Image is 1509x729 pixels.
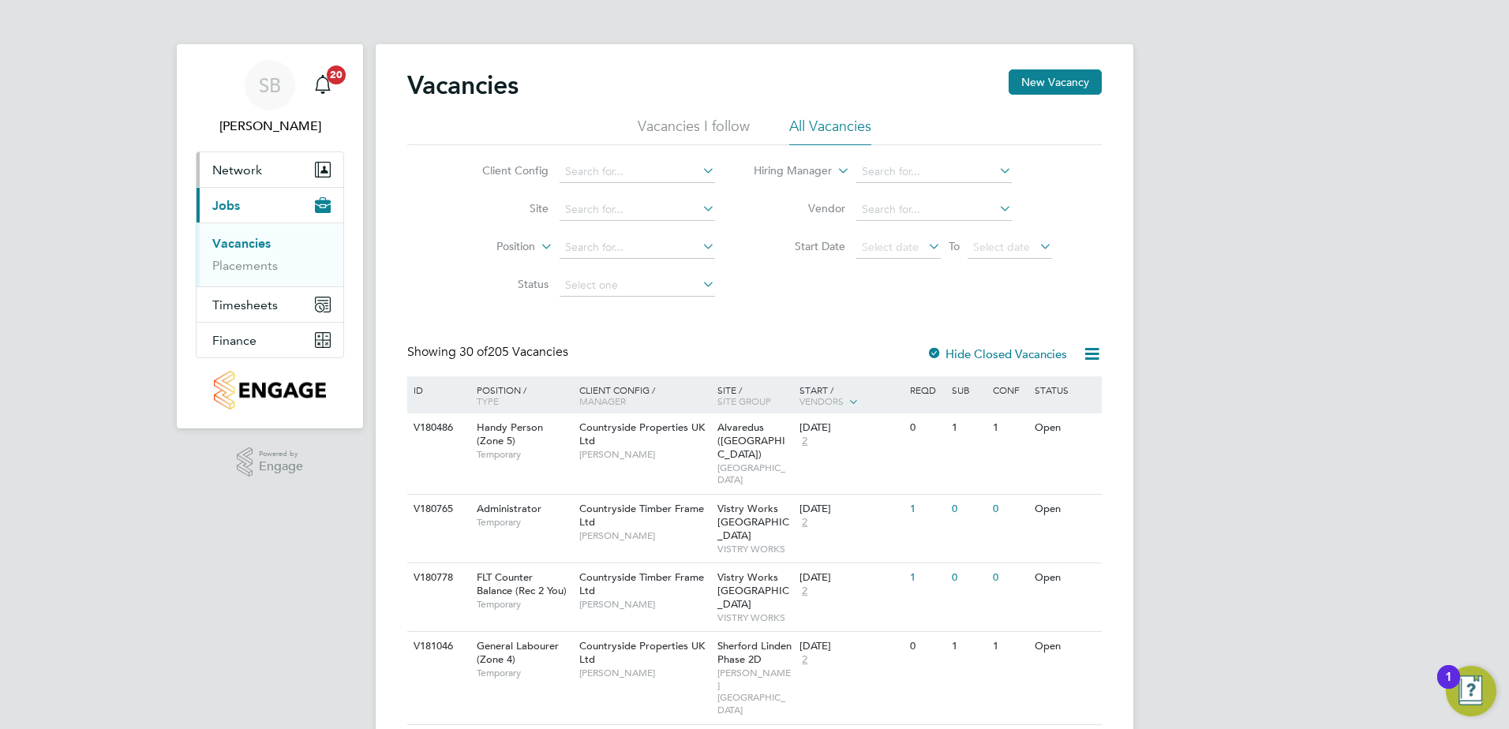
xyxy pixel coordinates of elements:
span: 205 Vacancies [459,344,568,360]
div: Site / [713,376,796,414]
div: V180778 [410,563,465,593]
span: 2 [799,585,810,598]
span: Select date [862,240,919,254]
span: Alvaredus ([GEOGRAPHIC_DATA]) [717,421,785,461]
label: Vendor [754,201,845,215]
span: 2 [799,516,810,529]
span: FLT Counter Balance (Rec 2 You) [477,570,567,597]
li: Vacancies I follow [638,117,750,145]
button: Finance [197,323,343,357]
div: 1 [948,413,989,443]
span: [PERSON_NAME] [579,598,710,611]
span: Temporary [477,448,571,461]
span: SB [259,75,281,95]
span: VISTRY WORKS [717,611,792,624]
div: 0 [906,632,947,661]
input: Select one [560,275,715,297]
div: 0 [906,413,947,443]
span: Handy Person (Zone 5) [477,421,543,447]
div: Reqd [906,376,947,403]
div: [DATE] [799,571,902,585]
div: Position / [465,376,575,414]
label: Client Config [458,163,549,178]
button: Jobs [197,188,343,222]
div: V181046 [410,632,465,661]
a: SB[PERSON_NAME] [196,60,344,136]
span: Vendors [799,394,844,407]
span: 30 of [459,344,488,360]
nav: Main navigation [177,44,363,428]
div: 1 [989,632,1030,661]
div: Start / [796,376,906,416]
div: 0 [948,563,989,593]
span: Finance [212,333,256,348]
span: 20 [327,65,346,84]
div: Conf [989,376,1030,403]
div: 1 [1445,677,1452,697]
span: Administrator [477,502,541,515]
div: 1 [989,413,1030,443]
span: [PERSON_NAME] [579,529,710,542]
div: 0 [948,495,989,524]
input: Search for... [856,161,1012,183]
a: 20 [307,60,339,110]
span: Temporary [477,516,571,529]
span: To [944,236,964,256]
span: Select date [973,240,1030,254]
button: Network [197,152,343,187]
div: Open [1031,632,1099,661]
span: Temporary [477,598,571,611]
span: Network [212,163,262,178]
label: Site [458,201,549,215]
span: Countryside Properties UK Ltd [579,421,705,447]
div: Open [1031,563,1099,593]
label: Position [444,239,535,255]
div: 0 [989,495,1030,524]
input: Search for... [856,199,1012,221]
span: Manager [579,394,626,407]
div: [DATE] [799,421,902,435]
span: VISTRY WORKS [717,543,792,555]
span: General Labourer (Zone 4) [477,639,559,666]
span: Vistry Works [GEOGRAPHIC_DATA] [717,570,789,611]
div: 1 [906,495,947,524]
span: Samantha Bolshaw [196,117,344,136]
div: [DATE] [799,640,902,653]
a: Go to home page [196,371,344,409]
button: New Vacancy [1009,69,1102,95]
li: All Vacancies [789,117,871,145]
img: countryside-properties-logo-retina.png [214,371,325,409]
span: Countryside Timber Frame Ltd [579,502,704,529]
a: Placements [212,258,278,273]
button: Open Resource Center, 1 new notification [1446,666,1496,716]
input: Search for... [560,237,715,259]
span: Timesheets [212,297,278,312]
span: Sherford Linden Phase 2D [717,639,792,666]
span: Countryside Timber Frame Ltd [579,570,704,597]
span: Site Group [717,394,771,407]
span: Type [477,394,499,407]
label: Hiring Manager [741,163,832,179]
span: 2 [799,435,810,448]
div: Client Config / [575,376,713,414]
div: Jobs [197,222,343,286]
div: ID [410,376,465,403]
div: Status [1031,376,1099,403]
span: Engage [259,460,303,473]
span: [PERSON_NAME][GEOGRAPHIC_DATA] [717,667,792,716]
span: [PERSON_NAME] [579,667,710,679]
span: [GEOGRAPHIC_DATA] [717,462,792,486]
h2: Vacancies [407,69,519,101]
label: Hide Closed Vacancies [927,346,1067,361]
span: Countryside Properties UK Ltd [579,639,705,666]
div: 1 [948,632,989,661]
div: Open [1031,413,1099,443]
div: V180765 [410,495,465,524]
span: Vistry Works [GEOGRAPHIC_DATA] [717,502,789,542]
span: 2 [799,653,810,667]
label: Status [458,277,549,291]
span: Temporary [477,667,571,679]
span: Jobs [212,198,240,213]
label: Start Date [754,239,845,253]
div: Sub [948,376,989,403]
